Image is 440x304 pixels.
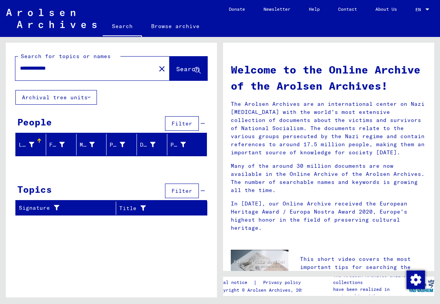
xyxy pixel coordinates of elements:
[110,139,137,151] div: Place of Birth
[167,134,207,155] mat-header-cell: Prisoner #
[49,141,65,149] div: First Name
[215,287,310,294] p: Copyright © Arolsen Archives, 2021
[231,200,427,232] p: In [DATE], our Online Archive received the European Heritage Award / Europa Nostra Award 2020, Eu...
[140,139,167,151] div: Date of Birth
[333,272,408,286] p: The Arolsen Archives online collections
[170,57,207,80] button: Search
[49,139,76,151] div: First Name
[170,139,197,151] div: Prisoner #
[165,116,199,131] button: Filter
[257,279,310,287] a: Privacy policy
[119,204,188,212] div: Title
[415,7,424,12] span: EN
[19,139,46,151] div: Last Name
[140,141,155,149] div: Date of Birth
[154,61,170,76] button: Clear
[176,65,199,73] span: Search
[119,202,198,214] div: Title
[110,141,125,149] div: Place of Birth
[15,90,97,105] button: Archival tree units
[21,53,111,60] mat-label: Search for topics or names
[231,62,427,94] h1: Welcome to the Online Archive of the Arolsen Archives!
[137,134,167,155] mat-header-cell: Date of Birth
[215,279,310,287] div: |
[165,184,199,198] button: Filter
[172,187,192,194] span: Filter
[17,182,52,196] div: Topics
[407,271,425,289] img: Change consent
[6,9,97,28] img: Arolsen_neg.svg
[46,134,77,155] mat-header-cell: First Name
[142,17,209,35] a: Browse archive
[80,139,107,151] div: Maiden Name
[172,120,192,127] span: Filter
[103,17,142,37] a: Search
[19,202,116,214] div: Signature
[300,255,427,279] p: This short video covers the most important tips for searching the Online Archive.
[406,270,425,289] div: Change consent
[17,115,52,129] div: People
[107,134,137,155] mat-header-cell: Place of Birth
[19,204,106,212] div: Signature
[170,141,186,149] div: Prisoner #
[80,141,95,149] div: Maiden Name
[157,64,167,73] mat-icon: close
[215,279,253,287] a: Legal notice
[19,141,34,149] div: Last Name
[231,250,288,281] img: video.jpg
[333,286,408,300] p: have been realized in partnership with
[77,134,107,155] mat-header-cell: Maiden Name
[16,134,46,155] mat-header-cell: Last Name
[231,100,427,157] p: The Arolsen Archives are an international center on Nazi [MEDICAL_DATA] with the world’s most ext...
[231,162,427,194] p: Many of the around 30 million documents are now available in the Online Archive of the Arolsen Ar...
